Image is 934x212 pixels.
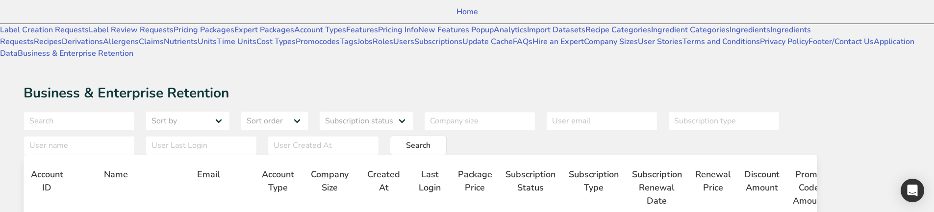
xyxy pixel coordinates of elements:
span: Subscription Type [569,168,619,194]
span: Renewal Price [695,168,731,194]
a: Account Types [294,24,346,35]
a: Recipe Categories [585,24,651,35]
a: Features [346,24,378,35]
button: Search [390,136,447,155]
h1: Business & Enterprise Retention [24,83,817,103]
a: FAQs [513,36,532,47]
span: Created At [366,168,402,194]
a: Roles [373,36,393,47]
a: Units [198,36,217,47]
div: Open Intercom Messenger [901,179,924,202]
a: Expert Packages [234,24,294,35]
a: Update Cache [462,36,513,47]
a: User Stories [638,36,682,47]
a: New Features Popup [418,24,494,35]
input: User Created At [268,136,379,155]
a: Derivations [62,36,103,47]
a: Ingredient Categories [651,24,730,35]
span: Subscription Status [505,168,555,194]
a: Ingredients [730,24,770,35]
a: Claims [139,36,164,47]
span: Account Type [262,168,294,194]
a: Import Datasets [527,24,585,35]
a: Pricing Packages [174,24,234,35]
a: Company Sizes [584,36,638,47]
a: Subscriptions [414,36,462,47]
span: Account ID [31,168,63,194]
input: Subscription type [668,111,780,131]
a: Recipes [34,36,62,47]
input: User name [24,136,135,155]
a: Cost Types [256,36,296,47]
a: Pricing Info [378,24,418,35]
a: Promocodes [296,36,340,47]
span: Discount Amount [744,168,780,194]
span: Email [197,168,220,181]
input: User Last Login [146,136,257,155]
a: Hire an Expert [532,36,584,47]
span: Package Price [458,168,492,194]
a: Footer/Contact Us [808,36,874,47]
input: Search [24,111,135,131]
a: Label Review Requests [89,24,174,35]
span: Search [406,140,430,151]
input: Company size [424,111,535,131]
a: Terms and Conditions [682,36,760,47]
span: Name [104,168,128,181]
span: Subscription Renewal Date [632,168,682,208]
a: Analytics [494,24,527,35]
span: Last Login [415,168,445,194]
a: Allergens [103,36,139,47]
input: User email [546,111,657,131]
a: Jobs [357,36,373,47]
a: Nutrients [164,36,198,47]
a: Time Units [217,36,256,47]
span: Company Size [307,168,353,194]
a: Business & Enterprise Retention [18,48,133,59]
a: Tags [340,36,357,47]
a: Users [393,36,414,47]
a: Privacy Policy [760,36,808,47]
span: Promo Code Amount [793,168,825,208]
